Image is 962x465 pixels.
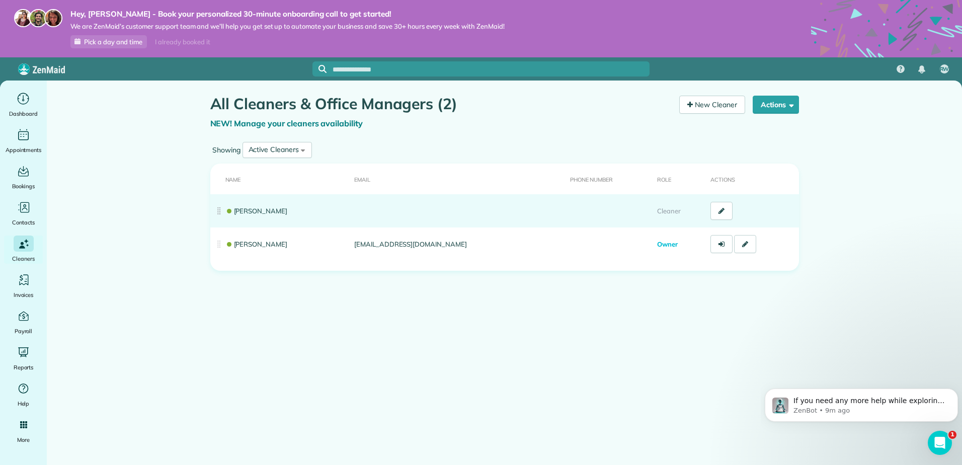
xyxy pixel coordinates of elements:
[29,9,47,27] img: jorge-587dff0eeaa6aab1f244e6dc62b8924c3b6ad411094392a53c71c6c4a576187d.jpg
[225,240,288,248] a: [PERSON_NAME]
[70,35,147,48] a: Pick a day and time
[210,145,243,155] label: Showing
[149,36,216,48] div: I already booked it
[940,65,949,73] span: RW
[4,236,43,264] a: Cleaners
[312,65,327,73] button: Focus search
[948,431,956,439] span: 1
[653,164,706,194] th: Role
[679,96,745,114] a: New Cleaner
[12,217,35,227] span: Contacts
[4,199,43,227] a: Contacts
[928,431,952,455] iframe: Intercom live chat
[210,118,363,128] a: NEW! Manage your cleaners availability
[14,362,34,372] span: Reports
[657,207,681,215] span: Cleaner
[753,96,799,114] button: Actions
[318,65,327,73] svg: Focus search
[350,227,566,261] td: [EMAIL_ADDRESS][DOMAIN_NAME]
[657,240,678,248] span: Owner
[18,399,30,409] span: Help
[12,181,35,191] span: Bookings
[4,308,43,336] a: Payroll
[14,290,34,300] span: Invoices
[70,22,505,31] span: We are ZenMaid’s customer support team and we’ll help you get set up to automate your business an...
[566,164,654,194] th: Phone number
[9,109,38,119] span: Dashboard
[210,96,672,112] h1: All Cleaners & Office Managers (2)
[12,254,35,264] span: Cleaners
[4,91,43,119] a: Dashboard
[44,9,62,27] img: michelle-19f622bdf1676172e81f8f8fba1fb50e276960ebfe0243fe18214015130c80e4.jpg
[350,164,566,194] th: Email
[4,163,43,191] a: Bookings
[249,144,299,155] div: Active Cleaners
[15,326,33,336] span: Payroll
[4,272,43,300] a: Invoices
[4,127,43,155] a: Appointments
[911,58,932,81] div: Notifications
[210,164,350,194] th: Name
[17,435,30,445] span: More
[225,207,288,215] a: [PERSON_NAME]
[706,164,799,194] th: Actions
[14,9,32,27] img: maria-72a9807cf96188c08ef61303f053569d2e2a8a1cde33d635c8a3ac13582a053d.jpg
[6,145,42,155] span: Appointments
[84,38,142,46] span: Pick a day and time
[761,367,962,438] iframe: Intercom notifications message
[70,9,505,19] strong: Hey, [PERSON_NAME] - Book your personalized 30-minute onboarding call to get started!
[4,380,43,409] a: Help
[4,344,43,372] a: Reports
[889,57,962,81] nav: Main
